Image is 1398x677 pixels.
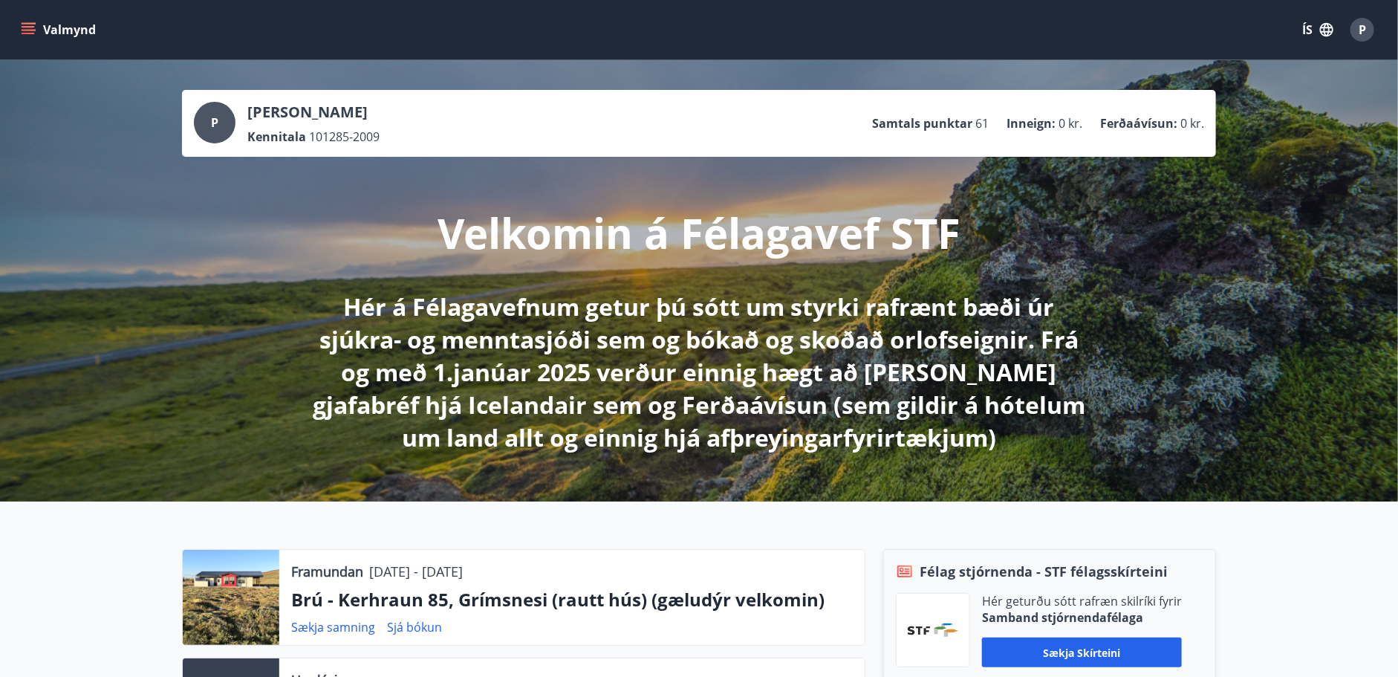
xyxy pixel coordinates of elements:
[975,115,989,132] span: 61
[291,562,363,581] p: Framundan
[908,623,958,637] img: vjCaq2fThgY3EUYqSgpjEiBg6WP39ov69hlhuPVN.png
[1294,16,1342,43] button: ÍS
[369,562,463,581] p: [DATE] - [DATE]
[387,619,442,635] a: Sjá bókun
[1180,115,1204,132] span: 0 kr.
[1359,22,1366,38] span: P
[247,102,380,123] p: [PERSON_NAME]
[982,638,1182,667] button: Sækja skírteini
[872,115,972,132] p: Samtals punktar
[1345,12,1380,48] button: P
[307,291,1091,454] p: Hér á Félagavefnum getur þú sótt um styrki rafrænt bæði úr sjúkra- og menntasjóði sem og bókað og...
[211,114,218,131] span: P
[920,562,1168,581] span: Félag stjórnenda - STF félagsskírteini
[982,593,1182,609] p: Hér geturðu sótt rafræn skilríki fyrir
[291,619,375,635] a: Sækja samning
[1007,115,1056,132] p: Inneign :
[309,129,380,145] span: 101285-2009
[982,609,1182,626] p: Samband stjórnendafélaga
[1059,115,1082,132] span: 0 kr.
[247,129,306,145] p: Kennitala
[1100,115,1177,132] p: Ferðaávísun :
[438,204,960,261] p: Velkomin á Félagavef STF
[18,16,102,43] button: menu
[291,587,853,612] p: Brú - Kerhraun 85, Grímsnesi (rautt hús) (gæludýr velkomin)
